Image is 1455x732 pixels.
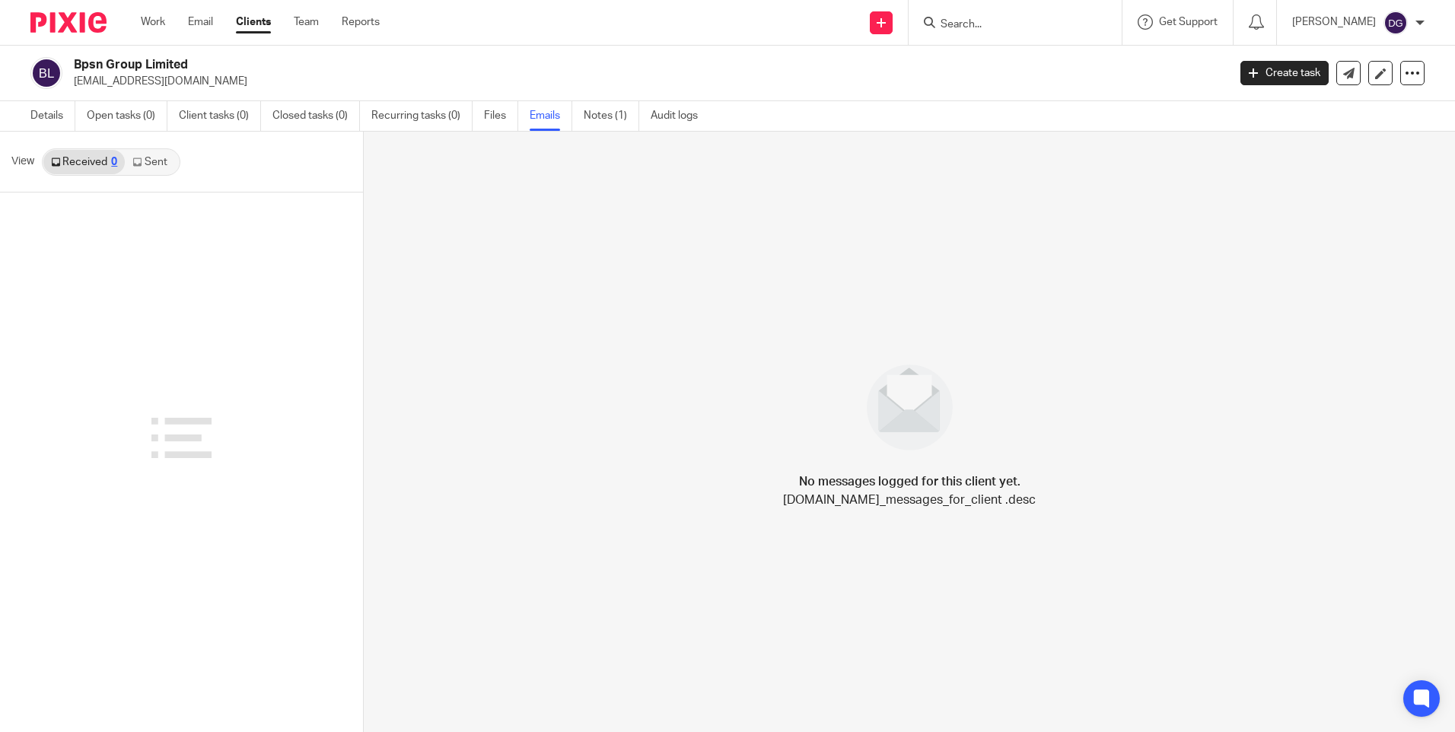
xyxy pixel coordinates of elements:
a: Files [484,101,518,131]
a: Sent [125,150,178,174]
p: [DOMAIN_NAME]_messages_for_client .desc [783,491,1036,509]
img: Pixie [30,12,107,33]
a: Notes (1) [584,101,639,131]
a: Email [188,14,213,30]
a: Open tasks (0) [87,101,167,131]
a: Received0 [43,150,125,174]
div: 0 [111,157,117,167]
input: Search [939,18,1076,32]
a: Team [294,14,319,30]
p: [EMAIL_ADDRESS][DOMAIN_NAME] [74,74,1218,89]
a: Details [30,101,75,131]
span: View [11,154,34,170]
img: svg%3E [30,57,62,89]
a: Send new email [1336,61,1361,85]
img: svg%3E [1383,11,1408,35]
a: Closed tasks (0) [272,101,360,131]
span: Get Support [1159,17,1218,27]
a: Audit logs [651,101,709,131]
a: Edit client [1368,61,1393,85]
a: Reports [342,14,380,30]
h2: Bpsn Group Limited [74,57,989,73]
a: Work [141,14,165,30]
a: Emails [530,101,572,131]
a: Recurring tasks (0) [371,101,473,131]
a: Client tasks (0) [179,101,261,131]
a: Create task [1240,61,1329,85]
img: image [857,355,963,460]
p: [PERSON_NAME] [1292,14,1376,30]
h4: No messages logged for this client yet. [799,473,1020,491]
a: Clients [236,14,271,30]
